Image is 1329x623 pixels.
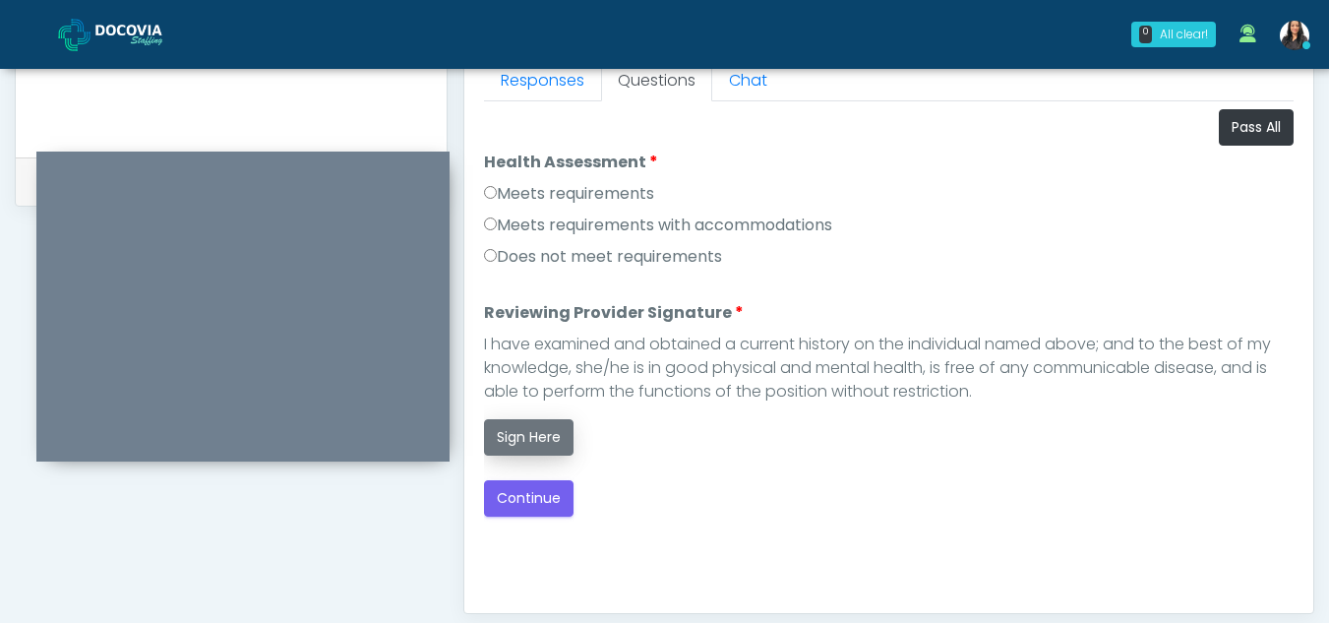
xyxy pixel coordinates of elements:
[1139,26,1152,43] div: 0
[484,60,601,101] a: Responses
[484,151,658,174] label: Health Assessment
[484,480,574,517] button: Continue
[484,245,722,269] label: Does not meet requirements
[58,19,91,51] img: Docovia
[1280,21,1309,50] img: Viral Patel
[1160,26,1208,43] div: All clear!
[484,333,1294,404] div: I have examined and obtained a current history on the individual named above; and to the best of ...
[484,186,497,199] input: Meets requirements
[484,249,497,262] input: Does not meet requirements
[484,214,832,237] label: Meets requirements with accommodations
[1119,14,1228,55] a: 0 All clear!
[36,175,450,462] iframe: To enrich screen reader interactions, please activate Accessibility in Grammarly extension settings
[484,419,574,456] button: Sign Here
[484,301,744,325] label: Reviewing Provider Signature
[1219,109,1294,146] button: Pass All
[16,8,75,67] button: Open LiveChat chat widget
[712,60,784,101] a: Chat
[601,60,712,101] a: Questions
[58,2,194,66] a: Docovia
[484,218,497,230] input: Meets requirements with accommodations
[95,25,194,44] img: Docovia
[484,182,654,206] label: Meets requirements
